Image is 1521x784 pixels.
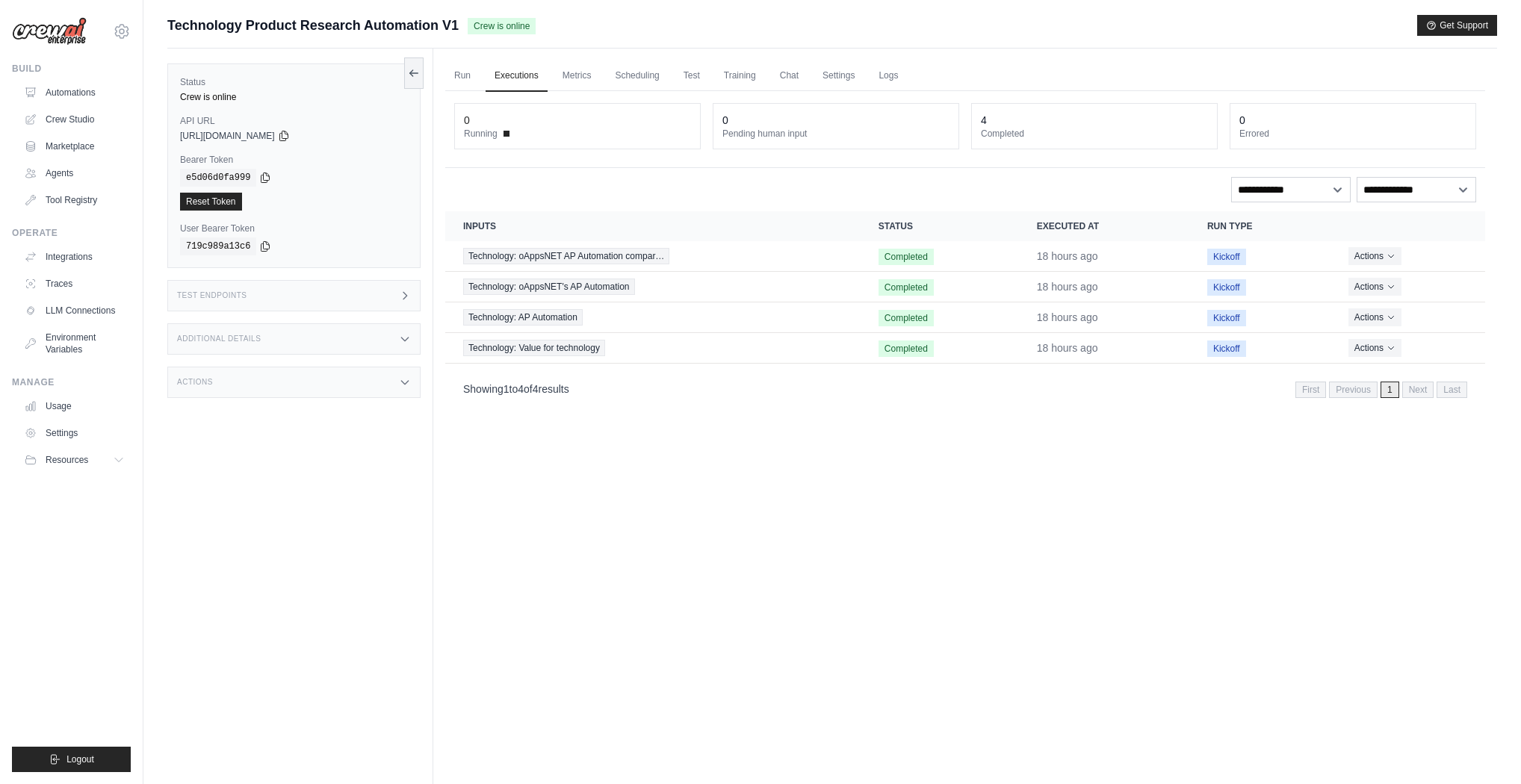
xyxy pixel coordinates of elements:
[1207,310,1246,326] span: Kickoff
[554,60,601,92] a: Metrics
[722,113,728,128] div: 0
[518,383,524,395] span: 4
[1348,308,1401,326] button: Actions for execution
[463,279,635,295] span: Technology: oAppsNET's AP Automation
[463,279,843,295] a: View execution details for Technology
[1037,342,1098,354] time: August 21, 2025 at 13:43 MDT
[533,383,539,395] span: 4
[1037,281,1098,293] time: August 21, 2025 at 13:53 MDT
[1019,211,1189,241] th: Executed at
[463,248,843,264] a: View execution details for Technology
[1437,382,1467,398] span: Last
[1239,128,1466,140] dt: Errored
[18,299,131,323] a: LLM Connections
[464,113,470,128] div: 0
[1402,382,1434,398] span: Next
[12,747,131,772] button: Logout
[504,383,509,395] span: 1
[18,134,131,158] a: Marketplace
[1329,382,1378,398] span: Previous
[180,237,256,255] code: 719c989a13c6
[1239,113,1245,128] div: 0
[177,335,261,343] h3: Additional Details
[18,245,131,269] a: Integrations
[486,60,548,92] a: Executions
[167,15,459,36] span: Technology Product Research Automation V1
[981,128,1208,140] dt: Completed
[180,76,408,88] label: Status
[12,63,131,75] div: Build
[981,113,987,128] div: 4
[445,211,861,241] th: Inputs
[180,154,408,166] label: Bearer Token
[66,753,94,765] span: Logout
[861,211,1019,241] th: Status
[606,60,668,92] a: Scheduling
[463,309,843,326] a: View execution details for Technology
[715,60,765,92] a: Training
[1037,311,1098,323] time: August 21, 2025 at 13:50 MDT
[1207,249,1246,265] span: Kickoff
[1207,279,1246,296] span: Kickoff
[463,340,605,356] span: Technology: Value for technology
[879,340,934,357] span: Completed
[18,326,131,361] a: Environment Variables
[46,454,88,466] span: Resources
[1348,247,1401,265] button: Actions for execution
[180,115,408,127] label: API URL
[464,128,498,140] span: Running
[463,248,669,264] span: Technology: oAppsNET AP Automation compar…
[12,17,87,46] img: Logo
[1295,382,1467,398] nav: Pagination
[771,60,808,92] a: Chat
[879,310,934,326] span: Completed
[870,60,907,92] a: Logs
[177,378,213,387] h3: Actions
[12,227,131,239] div: Operate
[18,81,131,105] a: Automations
[463,382,569,396] p: Showing to of results
[18,188,131,212] a: Tool Registry
[1348,339,1401,357] button: Actions for execution
[18,394,131,418] a: Usage
[879,249,934,265] span: Completed
[18,161,131,185] a: Agents
[445,370,1485,408] nav: Pagination
[722,128,950,140] dt: Pending human input
[445,60,480,92] a: Run
[18,421,131,445] a: Settings
[1417,15,1497,36] button: Get Support
[1348,278,1401,296] button: Actions for execution
[1037,250,1098,262] time: August 21, 2025 at 14:00 MDT
[180,169,256,187] code: e5d06d0fa999
[675,60,709,92] a: Test
[177,291,247,300] h3: Test Endpoints
[1189,211,1331,241] th: Run Type
[18,108,131,131] a: Crew Studio
[1207,340,1246,357] span: Kickoff
[463,309,583,326] span: Technology: AP Automation
[1295,382,1326,398] span: First
[463,340,843,356] a: View execution details for Technology
[814,60,864,92] a: Settings
[18,448,131,472] button: Resources
[468,18,536,34] span: Crew is online
[180,193,242,211] a: Reset Token
[180,91,408,103] div: Crew is online
[180,223,408,234] label: User Bearer Token
[879,279,934,296] span: Completed
[18,272,131,296] a: Traces
[445,211,1485,408] section: Crew executions table
[1381,382,1399,398] span: 1
[12,376,131,388] div: Manage
[180,130,275,142] span: [URL][DOMAIN_NAME]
